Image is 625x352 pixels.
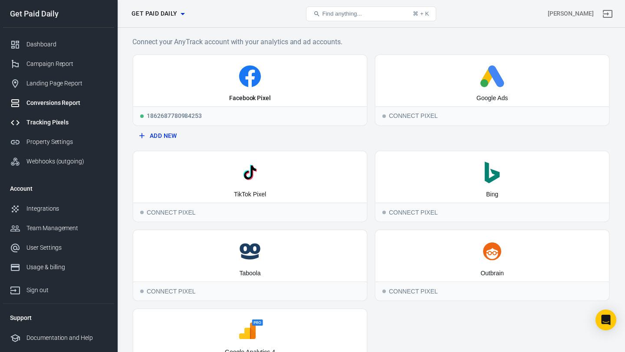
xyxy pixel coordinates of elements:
button: Google AdsConnect PixelConnect Pixel [375,54,610,126]
span: Connect Pixel [382,290,386,293]
div: Account id: VKdrdYJY [548,9,594,18]
div: Landing Page Report [26,79,107,88]
button: OutbrainConnect PixelConnect Pixel [375,229,610,301]
div: Integrations [26,204,107,213]
button: TaboolaConnect PixelConnect Pixel [132,229,368,301]
button: TikTok PixelConnect PixelConnect Pixel [132,150,368,222]
div: Bing [486,190,498,199]
span: Connect Pixel [140,290,144,293]
div: Team Management [26,224,107,233]
span: Running [140,114,144,118]
a: User Settings [3,238,114,257]
a: Webhooks (outgoing) [3,152,114,171]
div: Connect Pixel [133,202,367,222]
div: Taboola [239,269,260,278]
div: Sign out [26,286,107,295]
div: Webhooks (outgoing) [26,157,107,166]
div: Tracking Pixels [26,118,107,127]
span: Connect Pixel [382,114,386,118]
a: Facebook PixelRunning1862687780984253 [132,54,368,126]
a: Integrations [3,199,114,218]
span: Get Paid Daily [132,8,178,19]
a: Landing Page Report [3,74,114,93]
button: Get Paid Daily [128,6,188,22]
span: Find anything... [322,10,362,17]
div: Open Intercom Messenger [595,310,616,330]
div: TikTok Pixel [234,190,266,199]
div: Connect Pixel [375,281,609,300]
span: Connect Pixel [140,211,144,214]
div: Usage & billing [26,263,107,272]
a: Usage & billing [3,257,114,277]
div: 1862687780984253 [133,106,367,125]
span: Connect Pixel [382,211,386,214]
div: Get Paid Daily [3,10,114,18]
button: Find anything...⌘ + K [306,7,436,21]
a: Campaign Report [3,54,114,74]
button: Add New [136,128,364,144]
div: Connect Pixel [375,106,609,125]
div: Connect Pixel [375,202,609,222]
button: BingConnect PixelConnect Pixel [375,150,610,222]
div: Outbrain [480,269,504,278]
div: User Settings [26,243,107,252]
a: Sign out [597,3,618,24]
a: Team Management [3,218,114,238]
div: Connect Pixel [133,281,367,300]
div: ⌘ + K [413,10,429,17]
a: Sign out [3,277,114,300]
a: Property Settings [3,132,114,152]
a: Dashboard [3,35,114,54]
div: Facebook Pixel [229,94,271,103]
div: Documentation and Help [26,333,107,342]
li: Support [3,307,114,328]
a: Conversions Report [3,93,114,113]
div: Dashboard [26,40,107,49]
div: Property Settings [26,137,107,147]
h6: Connect your AnyTrack account with your analytics and ad accounts. [132,36,610,47]
li: Account [3,178,114,199]
div: Conversions Report [26,98,107,108]
a: Tracking Pixels [3,113,114,132]
div: Campaign Report [26,59,107,68]
div: Google Ads [477,94,508,103]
